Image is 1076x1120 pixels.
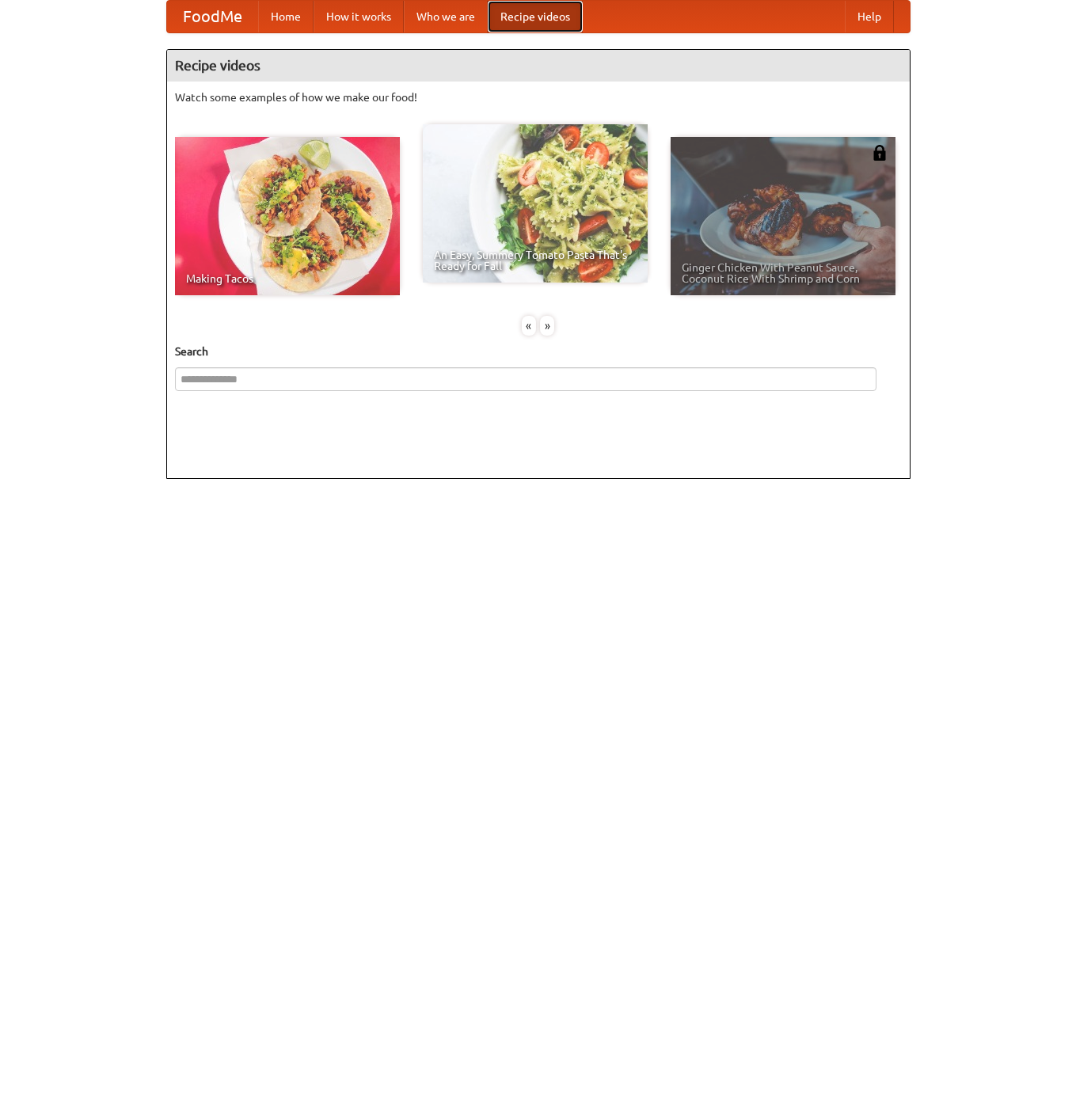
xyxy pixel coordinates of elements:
h4: Recipe videos [167,50,910,82]
span: An Easy, Summery Tomato Pasta That's Ready for Fall [434,249,637,271]
a: Help [845,1,894,32]
a: How it works [314,1,404,32]
span: Making Tacos [186,273,389,284]
a: Who we are [404,1,488,32]
img: 483408.png [872,145,888,161]
a: Making Tacos [175,137,400,295]
a: Recipe videos [488,1,583,32]
p: Watch some examples of how we make our food! [175,89,902,105]
a: Home [258,1,314,32]
div: « [522,316,536,336]
a: FoodMe [167,1,258,32]
div: » [540,316,554,336]
h5: Search [175,344,902,359]
a: An Easy, Summery Tomato Pasta That's Ready for Fall [423,124,648,283]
